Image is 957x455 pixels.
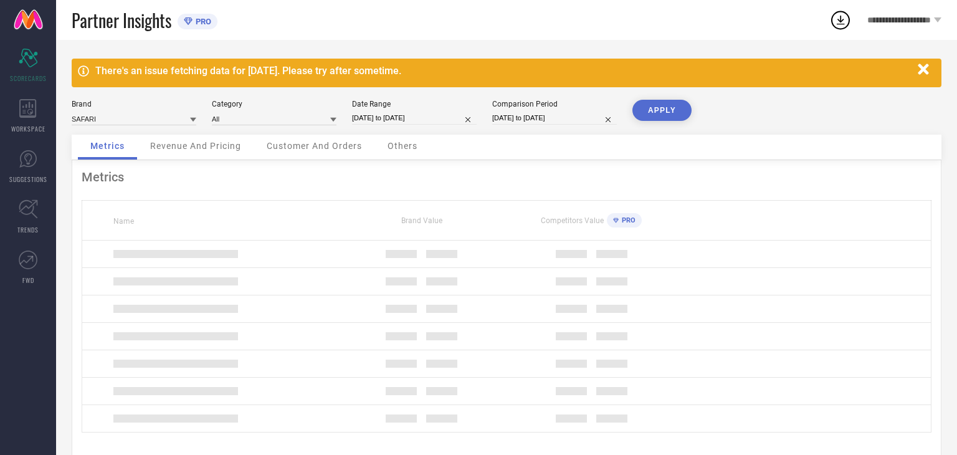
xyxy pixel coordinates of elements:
div: Date Range [352,100,477,108]
div: Brand [72,100,196,108]
span: Brand Value [401,216,442,225]
input: Select comparison period [492,112,617,125]
span: SCORECARDS [10,74,47,83]
span: Competitors Value [541,216,604,225]
span: WORKSPACE [11,124,45,133]
span: Partner Insights [72,7,171,33]
div: Comparison Period [492,100,617,108]
div: Metrics [82,170,931,184]
span: PRO [193,17,211,26]
span: Others [388,141,417,151]
button: APPLY [632,100,692,121]
span: SUGGESTIONS [9,175,47,184]
span: Name [113,217,134,226]
span: Customer And Orders [267,141,362,151]
div: There's an issue fetching data for [DATE]. Please try after sometime. [95,65,912,77]
div: Open download list [829,9,852,31]
span: Revenue And Pricing [150,141,241,151]
span: Metrics [90,141,125,151]
span: PRO [619,216,636,224]
input: Select date range [352,112,477,125]
span: FWD [22,275,34,285]
span: TRENDS [17,225,39,234]
div: Category [212,100,336,108]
